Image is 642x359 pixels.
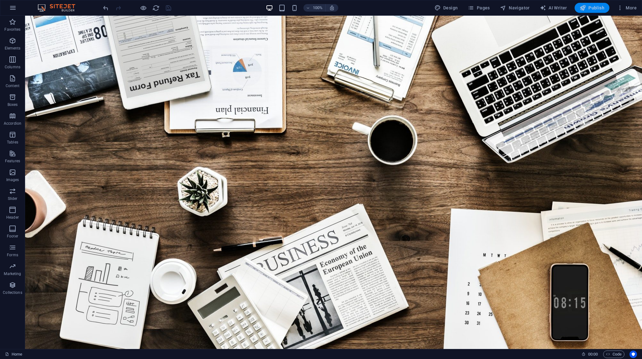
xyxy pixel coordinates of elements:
[434,5,458,11] span: Design
[329,5,335,11] i: On resize automatically adjust zoom level to fit chosen device.
[497,3,532,13] button: Navigator
[4,271,21,276] p: Marketing
[7,140,18,145] p: Tables
[603,351,624,358] button: Code
[6,83,19,88] p: Content
[303,4,326,12] button: 100%
[468,5,490,11] span: Pages
[102,4,109,12] button: undo
[313,4,323,12] h6: 100%
[592,352,593,356] span: :
[465,3,492,13] button: Pages
[581,351,598,358] h6: Session time
[614,3,639,13] button: More
[5,159,20,164] p: Features
[432,3,460,13] div: Design (Ctrl+Alt+Y)
[5,351,22,358] a: Click to cancel selection. Double-click to open Pages
[580,5,604,11] span: Publish
[139,4,147,12] button: Click here to leave preview mode and continue editing
[4,27,20,32] p: Favorites
[588,351,598,358] span: 00 00
[5,46,21,51] p: Elements
[3,290,22,295] p: Collections
[617,5,637,11] span: More
[152,4,160,12] button: reload
[537,3,570,13] button: AI Writer
[432,3,460,13] button: Design
[540,5,567,11] span: AI Writer
[606,351,622,358] span: Code
[5,65,20,70] p: Columns
[629,351,637,358] button: Usercentrics
[36,4,83,12] img: Editor Logo
[575,3,609,13] button: Publish
[4,121,21,126] p: Accordion
[7,234,18,239] p: Footer
[6,215,19,220] p: Header
[8,102,18,107] p: Boxes
[102,4,109,12] i: Undo: Change menu items (Ctrl+Z)
[152,4,160,12] i: Reload page
[8,196,18,201] p: Slider
[6,177,19,182] p: Images
[7,252,18,258] p: Forms
[500,5,530,11] span: Navigator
